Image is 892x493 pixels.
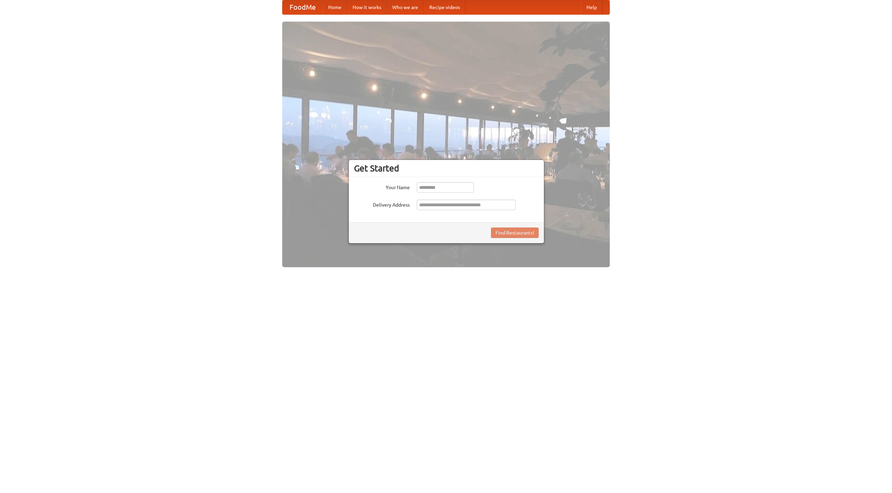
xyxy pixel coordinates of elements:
label: Your Name [354,182,410,191]
a: Help [581,0,602,14]
a: Recipe videos [424,0,466,14]
a: FoodMe [283,0,323,14]
a: Who we are [387,0,424,14]
h3: Get Started [354,163,539,174]
a: How it works [347,0,387,14]
a: Home [323,0,347,14]
button: Find Restaurants! [491,228,539,238]
label: Delivery Address [354,200,410,208]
